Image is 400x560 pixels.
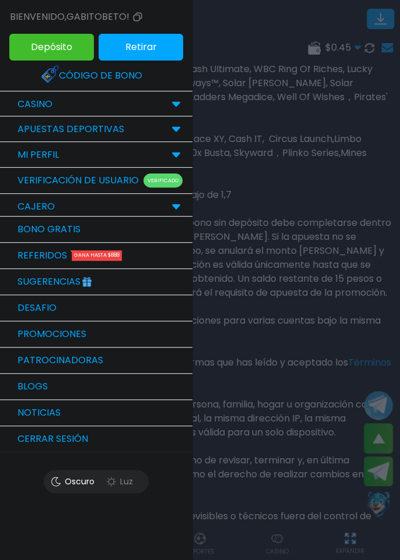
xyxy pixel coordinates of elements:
img: Redeem [41,65,59,83]
button: Retirar [99,34,183,61]
p: MI PERFIL [17,148,59,162]
a: Código de bono [41,63,151,88]
p: Verificado [143,173,183,187]
p: CAJERO [17,200,55,214]
div: Gana hasta $888 [72,250,122,261]
p: CASINO [17,97,52,111]
div: Oscuro [47,473,99,490]
p: Apuestas Deportivas [17,122,124,136]
div: Luz [93,473,146,490]
button: Depósito [9,34,94,61]
img: Gift [80,273,93,286]
div: Bienvenido , gabitobeto! [10,10,145,24]
button: OscuroLuz [44,470,149,493]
